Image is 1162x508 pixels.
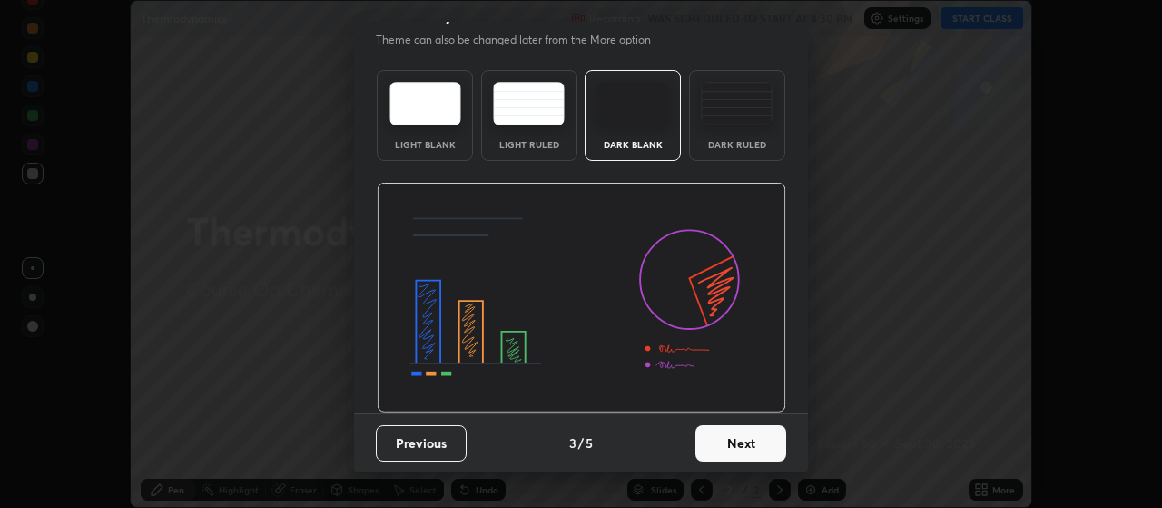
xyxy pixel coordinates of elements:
div: Light Blank [389,140,461,149]
img: darkTheme.f0cc69e5.svg [597,82,669,125]
div: Light Ruled [493,140,566,149]
img: lightRuledTheme.5fabf969.svg [493,82,565,125]
h4: 3 [569,433,576,453]
div: Dark Ruled [701,140,773,149]
img: darkThemeBanner.d06ce4a2.svg [377,183,786,413]
img: lightTheme.e5ed3b09.svg [389,82,461,125]
button: Previous [376,425,467,462]
button: Next [695,425,786,462]
p: Theme can also be changed later from the More option [376,32,670,48]
img: darkRuledTheme.de295e13.svg [701,82,773,125]
h4: 5 [586,433,593,453]
h4: / [578,433,584,453]
div: Dark Blank [596,140,669,149]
